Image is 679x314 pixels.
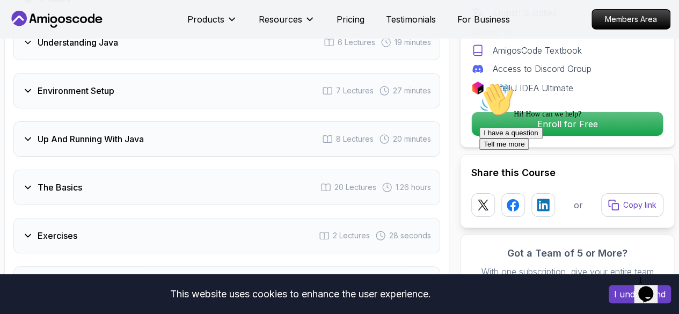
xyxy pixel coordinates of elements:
[4,4,198,72] div: 👋Hi! How can we help?I have a questionTell me more
[38,133,144,145] h3: Up And Running With Java
[471,82,484,94] img: jetbrains logo
[336,134,374,144] span: 8 Lectures
[13,121,440,157] button: Up And Running With Java8 Lectures 20 minutes
[334,182,376,193] span: 20 Lectures
[471,265,663,291] p: With one subscription, give your entire team access to all courses and features.
[389,230,431,241] span: 28 seconds
[337,13,364,26] a: Pricing
[472,112,663,136] p: Enroll for Free
[333,230,370,241] span: 2 Lectures
[38,229,77,242] h3: Exercises
[393,134,431,144] span: 20 minutes
[336,85,374,96] span: 7 Lectures
[493,44,582,57] p: AmigosCode Textbook
[38,84,114,97] h3: Environment Setup
[38,181,82,194] h3: The Basics
[493,62,592,75] p: Access to Discord Group
[13,218,440,253] button: Exercises2 Lectures 28 seconds
[457,13,510,26] a: For Business
[4,4,39,39] img: :wave:
[338,37,375,48] span: 6 Lectures
[395,37,431,48] span: 19 minutes
[259,13,315,34] button: Resources
[259,13,302,26] p: Resources
[471,165,663,180] h2: Share this Course
[4,49,68,61] button: I have a question
[592,10,670,29] p: Members Area
[8,282,593,306] div: This website uses cookies to enhance the user experience.
[471,112,663,136] button: Enroll for Free
[4,32,106,40] span: Hi! How can we help?
[393,85,431,96] span: 27 minutes
[187,13,224,26] p: Products
[38,36,118,49] h3: Understanding Java
[592,9,670,30] a: Members Area
[13,266,440,302] button: Outro3 Lectures 1 minute
[187,13,237,34] button: Products
[13,25,440,60] button: Understanding Java6 Lectures 19 minutes
[13,73,440,108] button: Environment Setup7 Lectures 27 minutes
[4,61,54,72] button: Tell me more
[386,13,436,26] a: Testimonials
[634,271,668,303] iframe: chat widget
[13,170,440,205] button: The Basics20 Lectures 1.26 hours
[475,78,668,266] iframe: chat widget
[609,285,671,303] button: Accept cookies
[396,182,431,193] span: 1.26 hours
[471,246,663,261] h3: Got a Team of 5 or More?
